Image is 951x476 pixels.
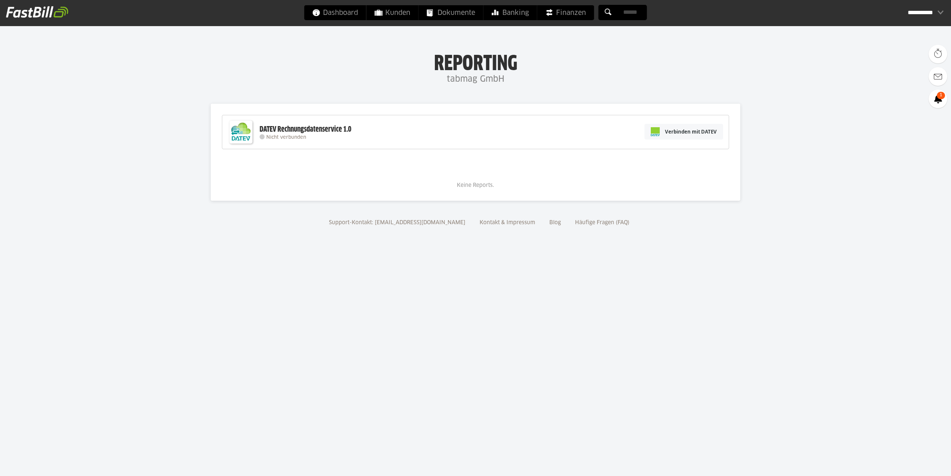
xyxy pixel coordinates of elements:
a: Banking [484,5,537,20]
div: DATEV Rechnungsdatenservice 1.0 [260,125,351,134]
a: Häufige Fragen (FAQ) [572,220,632,225]
h1: Reporting [75,53,876,72]
iframe: Öffnet ein Widget, in dem Sie weitere Informationen finden [893,454,944,472]
a: Kontakt & Impressum [477,220,538,225]
a: Support-Kontakt: [EMAIL_ADDRESS][DOMAIN_NAME] [326,220,468,225]
a: 1 [929,90,947,108]
a: Kunden [367,5,418,20]
span: Keine Reports. [457,183,494,188]
span: Dokumente [427,5,475,20]
a: Finanzen [537,5,594,20]
img: pi-datev-logo-farbig-24.svg [651,127,660,136]
a: Verbinden mit DATEV [644,124,723,140]
span: Finanzen [546,5,586,20]
span: Dashboard [313,5,358,20]
span: Banking [492,5,529,20]
span: Verbinden mit DATEV [665,128,717,135]
span: Kunden [375,5,410,20]
a: Blog [547,220,564,225]
span: 1 [937,92,945,99]
a: Dokumente [419,5,483,20]
img: fastbill_logo_white.png [6,6,68,18]
img: DATEV-Datenservice Logo [226,117,256,147]
a: Dashboard [304,5,366,20]
span: Nicht verbunden [266,135,306,140]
